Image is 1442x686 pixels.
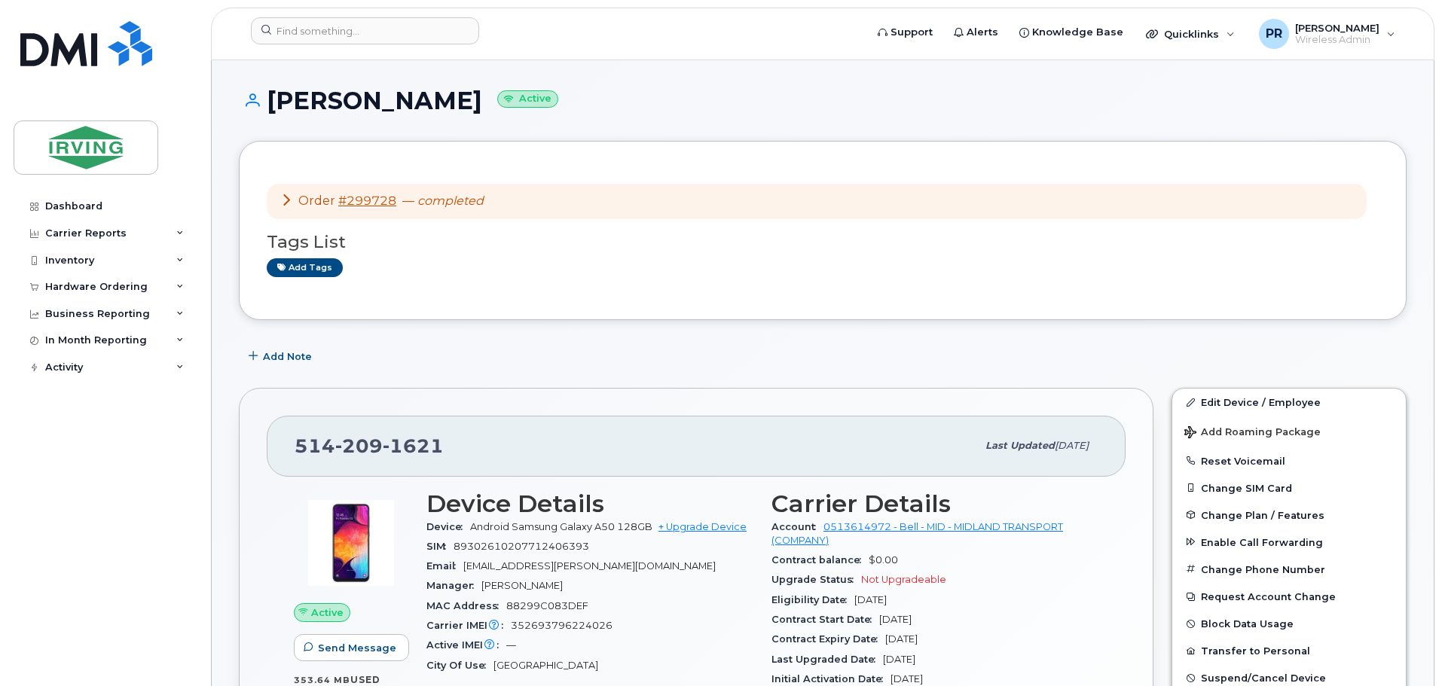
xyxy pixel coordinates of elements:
[306,498,396,588] img: image20231002-3703462-13o88zl.jpeg
[1172,416,1406,447] button: Add Roaming Package
[658,521,747,532] a: + Upgrade Device
[861,574,946,585] span: Not Upgradeable
[426,600,506,611] span: MAC Address
[883,654,915,665] span: [DATE]
[771,673,891,684] span: Initial Activation Date
[481,580,563,591] span: [PERSON_NAME]
[506,600,588,611] span: 88299C083DEF
[879,614,912,625] span: [DATE]
[417,194,484,208] em: completed
[885,633,918,645] span: [DATE]
[338,194,396,208] a: #299728
[1184,426,1321,441] span: Add Roaming Package
[771,521,1063,546] a: 0513614972 - Bell - MID - MIDLAND TRANSPORT (COMPANY)
[1172,389,1406,416] a: Edit Device / Employee
[771,614,879,625] span: Contract Start Date
[426,541,454,552] span: SIM
[426,521,470,532] span: Device
[267,258,343,277] a: Add tags
[854,594,887,605] span: [DATE]
[1172,447,1406,474] button: Reset Voicemail
[771,633,885,645] span: Contract Expiry Date
[426,580,481,591] span: Manager
[1172,583,1406,610] button: Request Account Change
[1201,509,1324,520] span: Change Plan / Features
[294,675,350,685] span: 353.64 MB
[295,434,444,457] span: 514
[454,541,589,552] span: 89302610207712406393
[1172,637,1406,664] button: Transfer to Personal
[350,674,380,685] span: used
[771,574,861,585] span: Upgrade Status
[263,349,312,364] span: Add Note
[771,490,1098,517] h3: Carrier Details
[402,194,484,208] span: —
[771,654,883,665] span: Last Upgraded Date
[426,560,463,572] span: Email
[493,660,598,671] span: [GEOGRAPHIC_DATA]
[1055,440,1089,451] span: [DATE]
[771,594,854,605] span: Eligibility Date
[891,673,923,684] span: [DATE]
[335,434,383,457] span: 209
[1172,556,1406,583] button: Change Phone Number
[869,554,898,566] span: $0.00
[771,554,869,566] span: Contract balance
[511,620,613,631] span: 352693796224026
[239,343,325,370] button: Add Note
[318,641,396,655] span: Send Message
[497,90,558,108] small: Active
[1201,536,1323,547] span: Enable Call Forwarding
[298,194,335,208] span: Order
[383,434,444,457] span: 1621
[267,233,1379,252] h3: Tags List
[1172,610,1406,637] button: Block Data Usage
[506,639,516,651] span: —
[311,605,344,620] span: Active
[985,440,1055,451] span: Last updated
[1172,474,1406,502] button: Change SIM Card
[1201,672,1326,684] span: Suspend/Cancel Device
[294,634,409,661] button: Send Message
[771,521,823,532] span: Account
[239,87,1407,114] h1: [PERSON_NAME]
[1172,502,1406,529] button: Change Plan / Features
[426,639,506,651] span: Active IMEI
[426,490,753,517] h3: Device Details
[426,620,511,631] span: Carrier IMEI
[463,560,716,572] span: [EMAIL_ADDRESS][PERSON_NAME][DOMAIN_NAME]
[470,521,652,532] span: Android Samsung Galaxy A50 128GB
[1172,529,1406,556] button: Enable Call Forwarding
[426,660,493,671] span: City Of Use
